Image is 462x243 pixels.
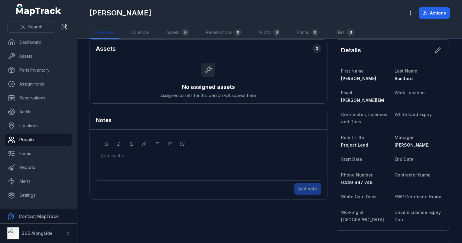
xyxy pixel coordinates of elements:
[5,189,72,201] a: Settings
[182,83,235,91] h3: No assigned assets
[341,210,384,222] span: Working at [GEOGRAPHIC_DATA]
[254,26,285,39] a: Audits0
[395,194,441,199] span: EWP Certificate Expiry
[341,157,362,162] span: Start Date
[5,175,72,187] a: Alerts
[22,231,53,236] strong: 365 Alongside
[5,120,72,132] a: Locations
[5,78,72,90] a: Assignments
[395,68,417,73] span: Last Name
[5,106,72,118] a: Audits
[89,8,151,18] h1: [PERSON_NAME]
[182,29,189,36] div: 0
[28,24,42,30] span: Search
[16,4,61,16] a: MapTrack
[311,29,319,36] div: 0
[395,90,425,95] span: Work Location
[395,112,432,117] span: White Card Expiry
[89,26,119,39] a: Overview
[341,135,364,140] span: Role / Title
[5,134,72,146] a: People
[5,50,72,62] a: Assets
[341,194,376,199] span: White Card Docs
[5,92,72,104] a: Reservations
[5,36,72,48] a: Dashboard
[341,46,361,54] h2: Details
[341,68,364,73] span: First Name
[5,147,72,160] a: Forms
[395,76,413,81] span: Bamford
[341,76,376,81] span: [PERSON_NAME]
[126,26,154,39] a: Calendar
[5,161,72,173] a: Reports
[234,29,242,36] div: 0
[7,21,56,33] button: Search
[395,142,430,147] span: [PERSON_NAME]
[341,172,373,177] span: Phone Number
[395,157,414,162] span: End Date
[161,26,194,39] a: Assets0
[96,44,116,53] h2: Assets
[419,7,450,19] button: Actions
[341,90,352,95] span: Email
[5,64,72,76] a: Parts/Inventory
[341,112,387,124] span: Certificates, Licenses and Docs
[201,26,246,39] a: Reservations0
[341,180,373,185] span: 0449 947 748
[313,44,321,53] div: 0
[341,98,449,103] span: [PERSON_NAME][EMAIL_ADDRESS][DOMAIN_NAME]
[395,172,431,177] span: Contractor Name
[273,29,280,36] div: 0
[341,142,368,147] span: Project Lead
[19,214,59,219] strong: Contact MapTrack
[395,210,441,222] span: Drivers License Expiry Date
[96,116,112,125] h3: Notes
[331,26,359,39] a: Files3
[347,29,354,36] div: 3
[292,26,324,39] a: Forms0
[395,135,414,140] span: Manager
[160,92,256,99] span: Assigned assets for this person will appear here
